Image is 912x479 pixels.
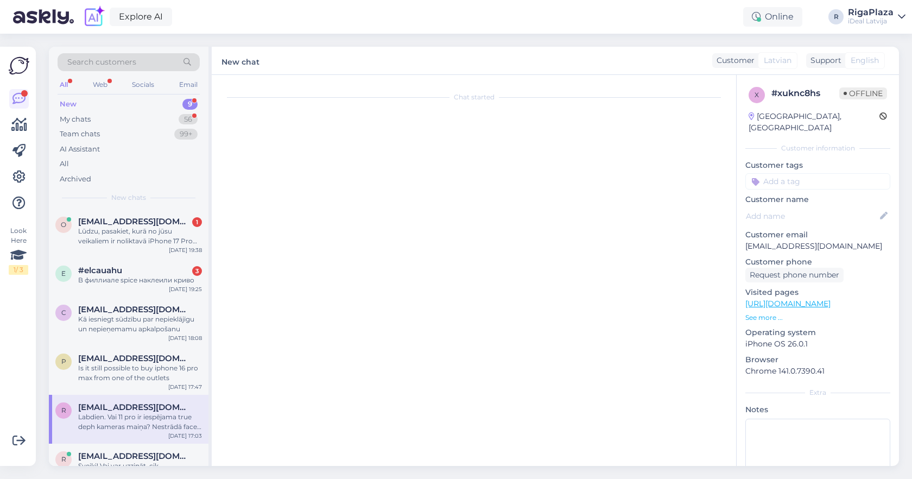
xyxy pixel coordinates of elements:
[168,383,202,391] div: [DATE] 17:47
[58,78,70,92] div: All
[745,327,890,338] p: Operating system
[78,305,191,314] span: cipsuks@gmail.com
[110,8,172,26] a: Explore AI
[83,5,105,28] img: explore-ai
[745,388,890,398] div: Extra
[174,129,198,140] div: 99+
[61,357,66,365] span: p
[745,194,890,205] p: Customer name
[745,241,890,252] p: [EMAIL_ADDRESS][DOMAIN_NAME]
[745,268,844,282] div: Request phone number
[78,402,191,412] span: raitis_armanis@tvnet.lv
[851,55,879,66] span: English
[60,174,91,185] div: Archived
[745,287,890,298] p: Visited pages
[745,404,890,415] p: Notes
[78,275,202,285] div: В филлиале spice наклеили криво
[78,451,191,461] span: ricardskizlo@gmail.com
[848,17,894,26] div: iDeal Latvija
[848,8,905,26] a: RigaPlazaiDeal Latvija
[743,7,802,27] div: Online
[771,87,839,100] div: # xuknc8hs
[91,78,110,92] div: Web
[828,9,844,24] div: R
[179,114,198,125] div: 56
[745,229,890,241] p: Customer email
[806,55,841,66] div: Support
[9,265,28,275] div: 1 / 3
[61,406,66,414] span: r
[60,159,69,169] div: All
[169,285,202,293] div: [DATE] 19:25
[764,55,791,66] span: Latvian
[78,266,122,275] span: #elcauahu
[192,266,202,276] div: 3
[168,432,202,440] div: [DATE] 17:03
[60,129,100,140] div: Team chats
[78,412,202,432] div: Labdien. Vai 11 pro ir iespējama true deph kameras maiņa? Nestrādā face id!
[192,217,202,227] div: 1
[60,144,100,155] div: AI Assistant
[111,193,146,203] span: New chats
[78,354,191,363] span: palverarton@gmail.com
[169,246,202,254] div: [DATE] 19:38
[746,210,878,222] input: Add name
[78,314,202,334] div: Kā iesniegt sūdzību par nepieklājīgu un nepieņemamu apkalpošanu
[223,92,725,102] div: Chat started
[745,173,890,190] input: Add a tag
[60,99,77,110] div: New
[9,226,28,275] div: Look Here
[78,226,202,246] div: Lūdzu, pasakiet, kurā no jūsu veikaliem ir noliktavā iPhone 17 Pro (uzreiz iegādei)?
[182,99,198,110] div: 9
[755,91,759,99] span: x
[745,299,831,308] a: [URL][DOMAIN_NAME]
[9,55,29,76] img: Askly Logo
[745,143,890,153] div: Customer information
[745,365,890,377] p: Chrome 141.0.7390.41
[61,455,66,463] span: r
[712,55,755,66] div: Customer
[61,308,66,317] span: c
[745,256,890,268] p: Customer phone
[745,354,890,365] p: Browser
[78,363,202,383] div: Is it still possible to buy iphone 16 pro max from one of the outlets
[130,78,156,92] div: Socials
[848,8,894,17] div: RigaPlaza
[745,160,890,171] p: Customer tags
[168,334,202,342] div: [DATE] 18:08
[61,220,66,229] span: o
[67,56,136,68] span: Search customers
[749,111,879,134] div: [GEOGRAPHIC_DATA], [GEOGRAPHIC_DATA]
[61,269,66,278] span: e
[78,217,191,226] span: otoberzins6@gmail.com
[839,87,887,99] span: Offline
[745,338,890,350] p: iPhone OS 26.0.1
[177,78,200,92] div: Email
[60,114,91,125] div: My chats
[221,53,259,68] label: New chat
[745,313,890,323] p: See more ...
